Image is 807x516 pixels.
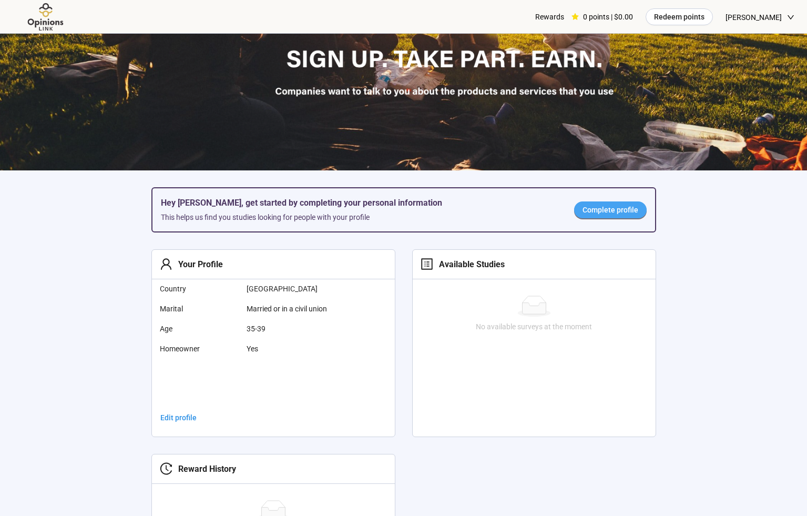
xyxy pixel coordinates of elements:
[161,211,557,223] div: This helps us find you studies looking for people with your profile
[433,258,505,271] div: Available Studies
[247,323,352,335] span: 35-39
[571,13,579,21] span: star
[160,323,239,335] span: Age
[646,8,713,25] button: Redeem points
[247,283,352,295] span: [GEOGRAPHIC_DATA]
[726,1,782,34] span: [PERSON_NAME]
[160,283,239,295] span: Country
[160,303,239,315] span: Marital
[172,462,236,475] div: Reward History
[583,204,638,216] span: Complete profile
[574,201,647,218] a: Complete profile
[152,409,205,426] a: Edit profile
[160,258,172,270] span: user
[172,258,223,271] div: Your Profile
[787,14,794,21] span: down
[654,11,704,23] span: Redeem points
[160,343,239,355] span: Homeowner
[161,197,557,209] h5: Hey [PERSON_NAME], get started by completing your personal information
[247,343,352,355] span: Yes
[247,303,352,315] span: Married or in a civil union
[160,462,172,475] span: history
[421,258,433,270] span: profile
[160,412,197,423] span: Edit profile
[417,321,651,332] div: No available surveys at the moment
